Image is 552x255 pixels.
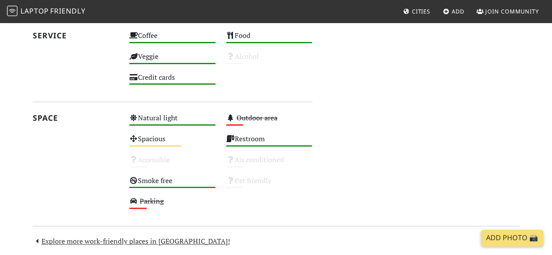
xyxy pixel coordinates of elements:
h2: Service [33,31,119,40]
div: Restroom [221,133,318,153]
div: Veggie [124,50,221,71]
span: Friendly [50,6,85,16]
span: Add [452,7,464,15]
a: Add [439,3,468,19]
div: Coffee [124,29,221,50]
h2: Space [33,113,119,122]
span: Join Community [485,7,539,15]
span: Cities [412,7,430,15]
a: Explore more work-friendly places in [GEOGRAPHIC_DATA]! [33,236,230,246]
span: Laptop [21,6,49,16]
div: Spacious [124,133,221,153]
div: Smoke free [124,174,221,195]
a: LaptopFriendly LaptopFriendly [7,4,86,19]
div: Air conditioned [221,153,318,174]
div: Accessible [124,153,221,174]
s: Parking [140,196,164,206]
div: Natural light [124,112,221,133]
a: Join Community [473,3,542,19]
div: Credit cards [124,71,221,92]
a: Cities [400,3,434,19]
div: Pet friendly [221,174,318,195]
img: LaptopFriendly [7,6,17,16]
div: Food [221,29,318,50]
div: Alcohol [221,50,318,71]
s: Outdoor area [237,113,278,122]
